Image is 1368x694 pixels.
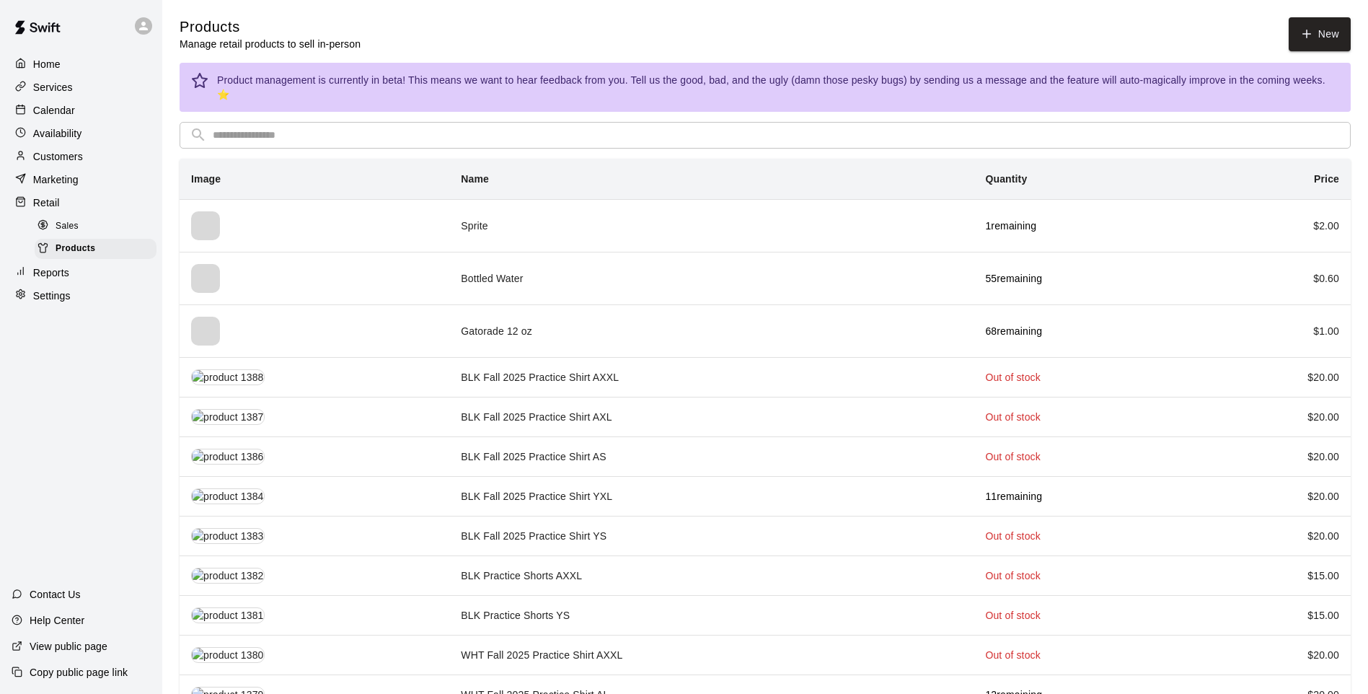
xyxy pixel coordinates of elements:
[191,449,265,465] img: product 1386
[191,647,265,663] img: product 1380
[35,215,162,237] a: Sales
[33,80,73,95] p: Services
[1198,555,1351,595] td: $ 15.00
[1198,252,1351,304] td: $ 0.60
[449,199,974,252] td: Sprite
[191,173,221,185] b: Image
[1198,357,1351,397] td: $ 20.00
[449,516,974,555] td: BLK Fall 2025 Practice Shirt YS
[1314,173,1339,185] b: Price
[461,173,489,185] b: Name
[12,169,151,190] a: Marketing
[33,289,71,303] p: Settings
[449,555,974,595] td: BLK Practice Shorts AXXL
[985,489,1186,504] p: 11 remaining
[1198,397,1351,436] td: $ 20.00
[12,100,151,121] a: Calendar
[33,149,83,164] p: Customers
[985,608,1186,623] p: Out of stock
[33,126,82,141] p: Availability
[985,410,1186,424] p: Out of stock
[12,53,151,75] a: Home
[449,476,974,516] td: BLK Fall 2025 Practice Shirt YXL
[1198,595,1351,635] td: $ 15.00
[449,397,974,436] td: BLK Fall 2025 Practice Shirt AXL
[924,74,1027,86] a: sending us a message
[985,449,1186,464] p: Out of stock
[449,436,974,476] td: BLK Fall 2025 Practice Shirt AS
[1198,436,1351,476] td: $ 20.00
[1289,17,1351,51] a: New
[449,595,974,635] td: BLK Practice Shorts YS
[985,173,1027,185] b: Quantity
[30,665,128,680] p: Copy public page link
[30,613,84,628] p: Help Center
[56,219,79,234] span: Sales
[985,648,1186,662] p: Out of stock
[1198,476,1351,516] td: $ 20.00
[985,271,1186,286] p: 55 remaining
[1198,635,1351,675] td: $ 20.00
[35,216,156,237] div: Sales
[985,370,1186,385] p: Out of stock
[12,192,151,214] a: Retail
[33,196,60,210] p: Retail
[191,607,265,623] img: product 1381
[191,409,265,425] img: product 1387
[35,239,156,259] div: Products
[30,639,107,654] p: View public page
[33,172,79,187] p: Marketing
[985,568,1186,583] p: Out of stock
[191,488,265,504] img: product 1384
[12,76,151,98] a: Services
[30,587,81,602] p: Contact Us
[56,242,95,256] span: Products
[449,252,974,304] td: Bottled Water
[35,237,162,260] a: Products
[449,304,974,357] td: Gatorade 12 oz
[12,285,151,307] a: Settings
[33,57,61,71] p: Home
[1198,304,1351,357] td: $ 1.00
[12,123,151,144] a: Availability
[985,529,1186,543] p: Out of stock
[191,369,265,385] img: product 1388
[180,37,361,51] p: Manage retail products to sell in-person
[449,357,974,397] td: BLK Fall 2025 Practice Shirt AXXL
[33,265,69,280] p: Reports
[180,17,361,37] h5: Products
[985,324,1186,338] p: 68 remaining
[217,67,1339,107] div: Product management is currently in beta! This means we want to hear feedback from you. Tell us th...
[1198,516,1351,555] td: $ 20.00
[985,219,1186,233] p: 1 remaining
[191,568,265,584] img: product 1382
[12,146,151,167] a: Customers
[12,262,151,284] a: Reports
[1198,199,1351,252] td: $ 2.00
[191,528,265,544] img: product 1383
[33,103,75,118] p: Calendar
[449,635,974,675] td: WHT Fall 2025 Practice Shirt AXXL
